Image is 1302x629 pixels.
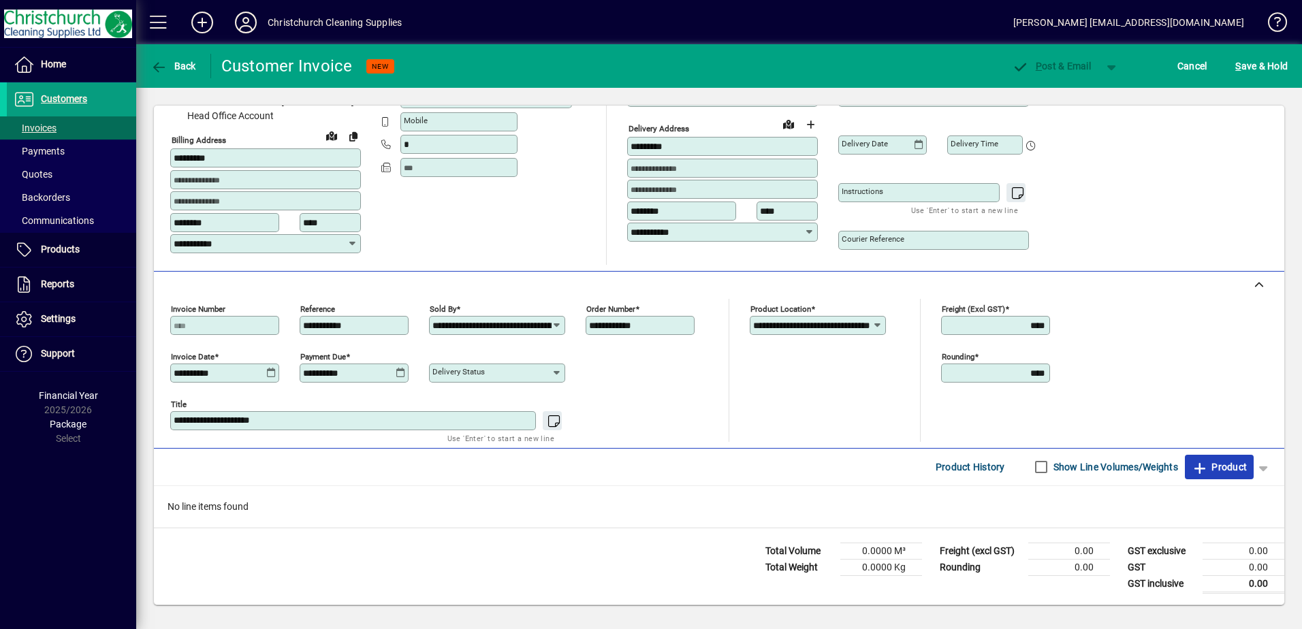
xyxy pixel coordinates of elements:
[1121,543,1203,559] td: GST exclusive
[147,54,200,78] button: Back
[14,169,52,180] span: Quotes
[778,113,799,135] a: View on map
[951,139,998,148] mat-label: Delivery time
[1051,460,1178,474] label: Show Line Volumes/Weights
[7,140,136,163] a: Payments
[300,304,335,313] mat-label: Reference
[171,304,225,313] mat-label: Invoice number
[759,543,840,559] td: Total Volume
[842,234,904,244] mat-label: Courier Reference
[1232,54,1291,78] button: Save & Hold
[14,146,65,157] span: Payments
[1192,456,1247,478] span: Product
[41,93,87,104] span: Customers
[911,202,1018,218] mat-hint: Use 'Enter' to start a new line
[447,430,554,446] mat-hint: Use 'Enter' to start a new line
[268,12,402,33] div: Christchurch Cleaning Supplies
[154,486,1284,528] div: No line items found
[170,95,361,123] span: 1683 - The Order of St [PERSON_NAME] - Head Office Account
[171,399,187,408] mat-label: Title
[1005,54,1098,78] button: Post & Email
[41,313,76,324] span: Settings
[7,163,136,186] a: Quotes
[41,244,80,255] span: Products
[842,187,883,196] mat-label: Instructions
[14,123,57,133] span: Invoices
[171,351,215,361] mat-label: Invoice date
[1177,55,1207,77] span: Cancel
[750,304,811,313] mat-label: Product location
[1121,575,1203,592] td: GST inclusive
[41,59,66,69] span: Home
[14,192,70,203] span: Backorders
[7,116,136,140] a: Invoices
[842,139,888,148] mat-label: Delivery date
[1013,12,1244,33] div: [PERSON_NAME] [EMAIL_ADDRESS][DOMAIN_NAME]
[14,215,94,226] span: Communications
[930,455,1011,479] button: Product History
[41,348,75,359] span: Support
[300,351,346,361] mat-label: Payment due
[1203,575,1284,592] td: 0.00
[7,302,136,336] a: Settings
[7,268,136,302] a: Reports
[372,62,389,71] span: NEW
[1028,543,1110,559] td: 0.00
[150,61,196,71] span: Back
[1258,3,1285,47] a: Knowledge Base
[136,54,211,78] app-page-header-button: Back
[1012,61,1091,71] span: ost & Email
[1235,61,1241,71] span: S
[39,390,98,401] span: Financial Year
[50,419,86,430] span: Package
[840,559,922,575] td: 0.0000 Kg
[942,351,974,361] mat-label: Rounding
[1185,455,1254,479] button: Product
[7,48,136,82] a: Home
[933,559,1028,575] td: Rounding
[942,304,1005,313] mat-label: Freight (excl GST)
[1036,61,1042,71] span: P
[7,209,136,232] a: Communications
[343,125,364,147] button: Copy to Delivery address
[404,116,428,125] mat-label: Mobile
[1235,55,1288,77] span: ave & Hold
[41,278,74,289] span: Reports
[1203,559,1284,575] td: 0.00
[586,304,635,313] mat-label: Order number
[1203,543,1284,559] td: 0.00
[936,456,1005,478] span: Product History
[7,337,136,371] a: Support
[224,10,268,35] button: Profile
[1174,54,1211,78] button: Cancel
[180,10,224,35] button: Add
[7,233,136,267] a: Products
[1028,559,1110,575] td: 0.00
[7,186,136,209] a: Backorders
[1121,559,1203,575] td: GST
[840,543,922,559] td: 0.0000 M³
[759,559,840,575] td: Total Weight
[221,55,353,77] div: Customer Invoice
[933,543,1028,559] td: Freight (excl GST)
[799,114,821,135] button: Choose address
[321,125,343,146] a: View on map
[432,367,485,376] mat-label: Delivery status
[430,304,456,313] mat-label: Sold by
